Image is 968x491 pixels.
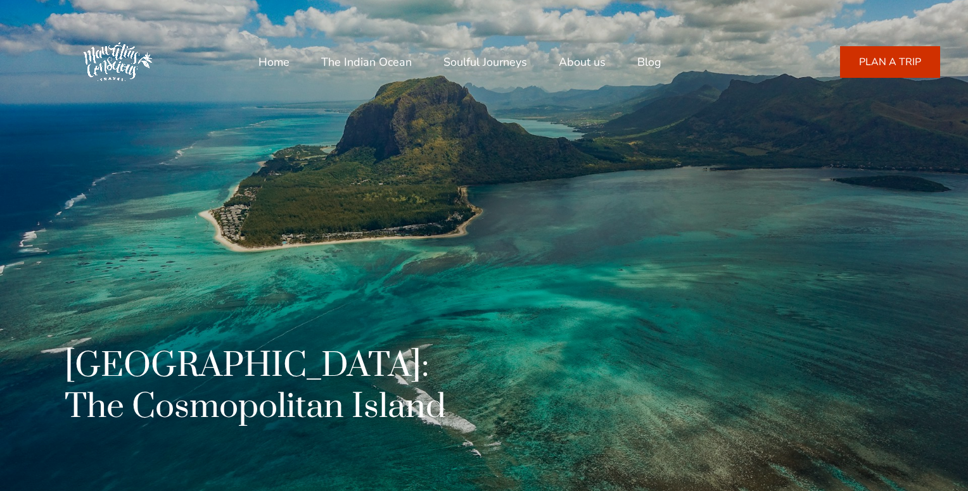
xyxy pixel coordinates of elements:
a: PLAN A TRIP [840,46,940,78]
a: About us [559,47,606,77]
a: Soulful Journeys [443,47,527,77]
a: Blog [637,47,661,77]
h1: [GEOGRAPHIC_DATA]: The Cosmopolitan Island [65,345,448,428]
a: Home [258,47,290,77]
a: The Indian Ocean [321,47,412,77]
